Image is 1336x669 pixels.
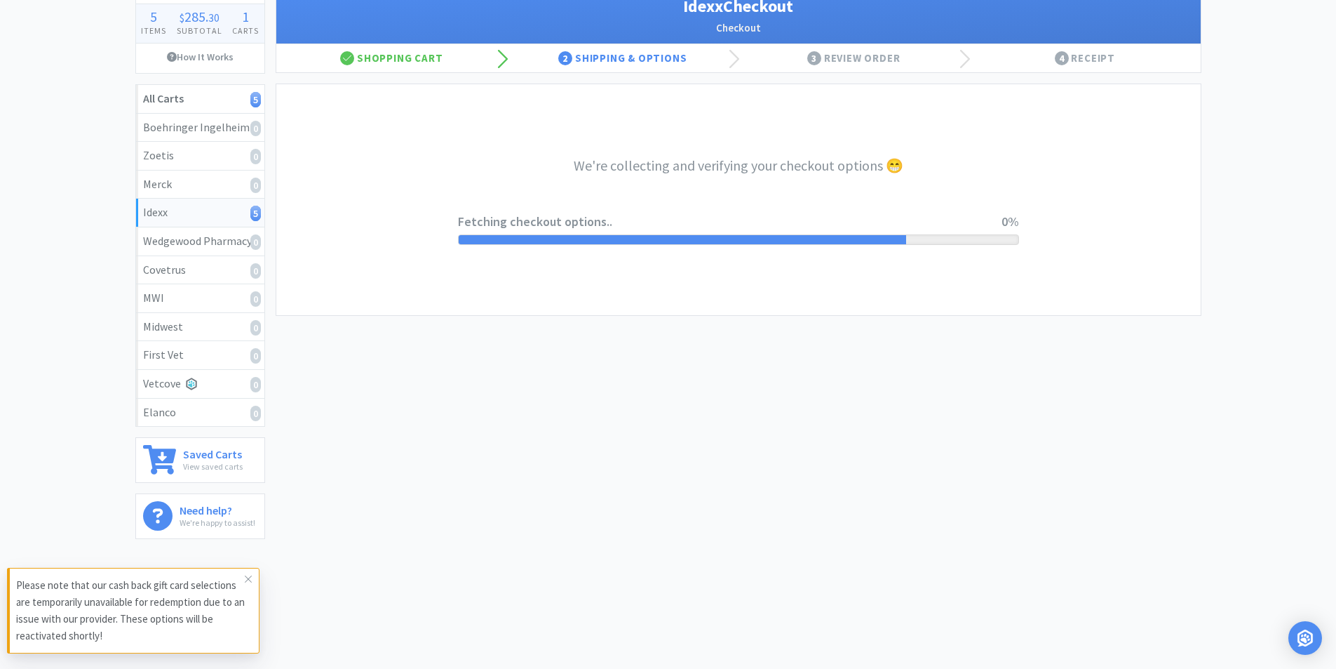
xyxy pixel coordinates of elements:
span: 285 [184,8,205,25]
span: 30 [208,11,220,25]
a: Wedgewood Pharmacy0 [136,227,264,256]
div: Open Intercom Messenger [1288,621,1322,655]
a: First Vet0 [136,341,264,370]
h4: Carts [227,24,264,37]
i: 0 [250,377,261,392]
h4: Subtotal [171,24,227,37]
a: Idexx5 [136,199,264,227]
strong: All Carts [143,91,184,105]
a: Boehringer Ingelheim0 [136,114,264,143]
span: Fetching checkout options.. [458,212,1001,232]
h6: Need help? [180,501,255,516]
i: 0 [250,149,261,164]
p: We're happy to assist! [180,516,255,529]
i: 0 [250,234,261,250]
div: Midwest [143,318,257,336]
span: 0% [1001,213,1019,230]
div: Vetcove [143,375,257,393]
div: First Vet [143,346,257,364]
a: Elanco0 [136,399,264,427]
a: Midwest0 [136,313,264,342]
h6: Saved Carts [183,445,243,460]
a: Covetrus0 [136,256,264,285]
span: $ [180,11,184,25]
a: MWI0 [136,284,264,313]
span: 2 [558,51,572,65]
div: Boehringer Ingelheim [143,119,257,137]
div: Review Order [738,44,970,72]
i: 0 [250,320,261,336]
p: Please note that our cash back gift card selections are temporarily unavailable for redemption du... [16,577,245,644]
i: 0 [250,263,261,279]
a: Saved CartsView saved carts [135,437,265,483]
div: Covetrus [143,261,257,279]
i: 0 [250,121,261,136]
span: 5 [150,8,157,25]
i: 0 [250,178,261,193]
div: Receipt [969,44,1201,72]
i: 5 [250,206,261,221]
span: 4 [1055,51,1069,65]
div: Wedgewood Pharmacy [143,232,257,251]
div: Idexx [143,204,257,222]
div: Shopping Cart [276,44,508,72]
a: How It Works [136,44,264,70]
i: 0 [250,348,261,364]
a: Merck0 [136,171,264,199]
span: 3 [807,51,821,65]
span: 1 [242,8,249,25]
div: Zoetis [143,147,257,165]
div: Elanco [143,404,257,422]
i: 0 [250,406,261,421]
a: Zoetis0 [136,142,264,171]
i: 5 [250,92,261,107]
h3: We're collecting and verifying your checkout options 😁 [458,154,1019,177]
a: Vetcove0 [136,370,264,399]
div: MWI [143,289,257,307]
a: All Carts5 [136,85,264,114]
h4: Items [136,24,172,37]
div: Shipping & Options [507,44,738,72]
div: Merck [143,175,257,194]
h2: Checkout [290,20,1187,37]
p: View saved carts [183,460,243,473]
i: 0 [250,291,261,307]
div: . [171,10,227,24]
